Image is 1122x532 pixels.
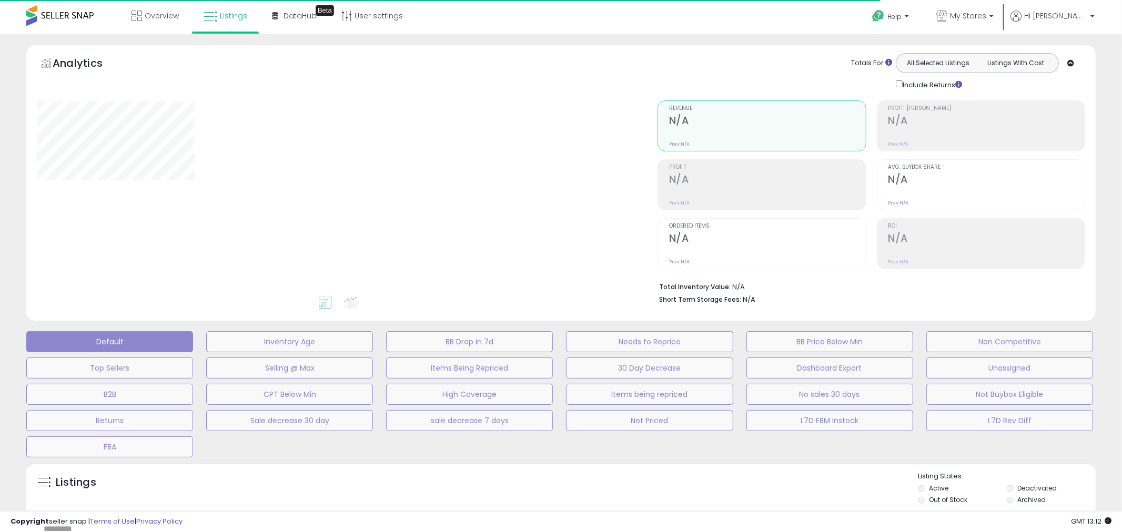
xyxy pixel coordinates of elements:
div: Include Returns [888,78,975,90]
span: ROI [888,223,1085,229]
button: B2B [26,384,193,405]
a: Help [864,2,919,34]
span: Overview [145,11,179,21]
strong: Copyright [11,516,49,526]
button: Inventory Age [206,331,373,352]
span: Revenue [669,106,865,111]
button: FBA [26,436,193,457]
button: Needs to Reprice [566,331,733,352]
button: Not Buybox Eligible [926,384,1093,405]
span: My Stores [950,11,986,21]
button: Listings With Cost [977,56,1055,70]
button: CPT Below Min [206,384,373,405]
span: Listings [220,11,247,21]
h2: N/A [888,115,1085,129]
span: DataHub [284,11,317,21]
button: Selling @ Max [206,357,373,378]
span: Avg. Buybox Share [888,165,1085,170]
button: All Selected Listings [899,56,977,70]
button: L7D Rev Diff [926,410,1093,431]
div: seller snap | | [11,517,183,527]
button: Dashboard Export [746,357,913,378]
a: Hi [PERSON_NAME] [1010,11,1095,34]
div: Totals For [851,58,892,68]
button: Top Sellers [26,357,193,378]
button: No sales 30 days [746,384,913,405]
small: Prev: N/A [669,141,690,147]
button: sale decrease 7 days [386,410,553,431]
button: Returns [26,410,193,431]
h5: Analytics [53,56,123,73]
h2: N/A [888,232,1085,247]
button: Not Priced [566,410,733,431]
button: High Coverage [386,384,553,405]
div: Tooltip anchor [316,5,334,16]
h2: N/A [669,232,865,247]
button: Items being repriced [566,384,733,405]
i: Get Help [872,9,885,23]
span: Hi [PERSON_NAME] [1024,11,1087,21]
h2: N/A [888,173,1085,188]
small: Prev: N/A [669,259,690,265]
button: 30 Day Decrease [566,357,733,378]
small: Prev: N/A [888,141,909,147]
button: Non Competitive [926,331,1093,352]
span: N/A [743,294,755,304]
span: Help [887,12,902,21]
h2: N/A [669,173,865,188]
button: Sale decrease 30 day [206,410,373,431]
b: Total Inventory Value: [659,282,731,291]
small: Prev: N/A [669,200,690,206]
button: BB Drop in 7d [386,331,553,352]
button: Unassigned [926,357,1093,378]
span: Profit [669,165,865,170]
h2: N/A [669,115,865,129]
li: N/A [659,280,1077,292]
button: Items Being Repriced [386,357,553,378]
button: BB Price Below Min [746,331,913,352]
button: Default [26,331,193,352]
small: Prev: N/A [888,259,909,265]
small: Prev: N/A [888,200,909,206]
button: L7D FBM Instock [746,410,913,431]
b: Short Term Storage Fees: [659,295,741,304]
span: Profit [PERSON_NAME] [888,106,1085,111]
span: Ordered Items [669,223,865,229]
